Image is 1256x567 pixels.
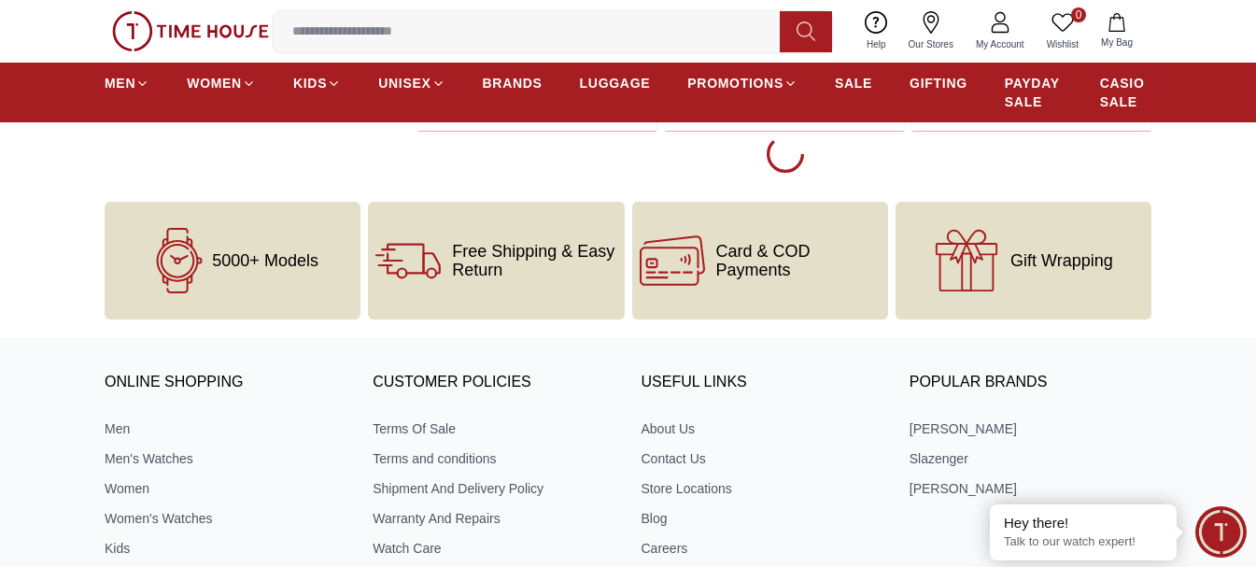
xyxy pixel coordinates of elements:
[1071,7,1086,22] span: 0
[373,369,614,397] h3: CUSTOMER POLICIES
[187,74,242,92] span: WOMEN
[580,66,651,100] a: LUGGAGE
[293,66,341,100] a: KIDS
[901,37,961,51] span: Our Stores
[187,66,256,100] a: WOMEN
[373,449,614,468] a: Terms and conditions
[1005,74,1063,111] span: PAYDAY SALE
[910,369,1151,397] h3: Popular Brands
[378,66,445,100] a: UNISEX
[1094,35,1140,50] span: My Bag
[642,539,883,558] a: Careers
[910,419,1151,438] a: [PERSON_NAME]
[105,509,346,528] a: Women's Watches
[105,369,346,397] h3: ONLINE SHOPPING
[1100,66,1151,119] a: CASIO SALE
[105,539,346,558] a: Kids
[212,251,318,270] span: 5000+ Models
[483,74,543,92] span: BRANDS
[483,66,543,100] a: BRANDS
[910,66,967,100] a: GIFTING
[835,66,872,100] a: SALE
[1195,506,1247,558] div: Chat Widget
[580,74,651,92] span: LUGGAGE
[105,66,149,100] a: MEN
[1005,66,1063,119] a: PAYDAY SALE
[968,37,1032,51] span: My Account
[452,242,616,279] span: Free Shipping & Easy Return
[910,449,1151,468] a: Slazenger
[1036,7,1090,55] a: 0Wishlist
[373,419,614,438] a: Terms Of Sale
[1100,74,1151,111] span: CASIO SALE
[716,242,881,279] span: Card & COD Payments
[835,74,872,92] span: SALE
[855,7,897,55] a: Help
[1004,534,1163,550] p: Talk to our watch expert!
[105,479,346,498] a: Women
[642,419,883,438] a: About Us
[373,539,614,558] a: Watch Care
[642,369,883,397] h3: USEFUL LINKS
[293,74,327,92] span: KIDS
[1004,514,1163,532] div: Hey there!
[105,449,346,468] a: Men's Watches
[897,7,965,55] a: Our Stores
[105,74,135,92] span: MEN
[642,449,883,468] a: Contact Us
[1039,37,1086,51] span: Wishlist
[373,479,614,498] a: Shipment And Delivery Policy
[642,509,883,528] a: Blog
[910,479,1151,498] a: [PERSON_NAME]
[373,509,614,528] a: Warranty And Repairs
[687,74,783,92] span: PROMOTIONS
[910,74,967,92] span: GIFTING
[378,74,430,92] span: UNISEX
[687,66,797,100] a: PROMOTIONS
[859,37,894,51] span: Help
[1090,9,1144,53] button: My Bag
[105,419,346,438] a: Men
[642,479,883,498] a: Store Locations
[1010,251,1113,270] span: Gift Wrapping
[112,11,269,50] img: ...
